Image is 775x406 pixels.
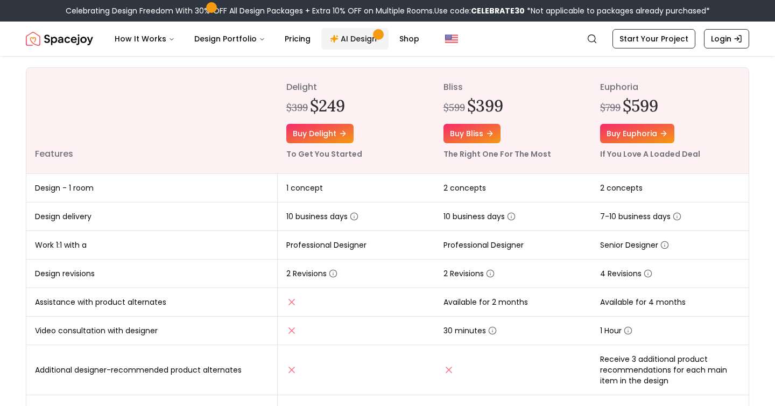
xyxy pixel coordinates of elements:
nav: Main [106,28,428,50]
img: Spacejoy Logo [26,28,93,50]
span: 1 concept [286,183,323,193]
a: Login [704,29,749,48]
td: Design revisions [26,260,278,288]
span: 10 business days [286,211,358,222]
span: *Not applicable to packages already purchased* [525,5,710,16]
td: Additional designer-recommended product alternates [26,345,278,395]
span: 2 concepts [443,183,486,193]
a: Pricing [276,28,319,50]
span: Use code: [434,5,525,16]
td: Design delivery [26,202,278,231]
img: United States [445,32,458,45]
td: Available for 2 months [435,288,592,317]
a: AI Design [321,28,389,50]
p: euphoria [600,81,740,94]
div: Celebrating Design Freedom With 30% OFF All Design Packages + Extra 10% OFF on Multiple Rooms. [66,5,710,16]
span: 4 Revisions [600,268,652,279]
span: 2 Revisions [286,268,337,279]
span: 2 concepts [600,183,643,193]
th: Features [26,68,278,174]
h2: $249 [310,96,345,115]
td: Design - 1 room [26,174,278,202]
button: Design Portfolio [186,28,274,50]
span: Professional Designer [286,240,367,250]
a: Shop [391,28,428,50]
a: Buy bliss [443,124,501,143]
td: Work 1:1 with a [26,231,278,260]
td: Receive 3 additional product recommendations for each main item in the design [591,345,749,395]
a: Spacejoy [26,28,93,50]
a: Buy euphoria [600,124,674,143]
small: To Get You Started [286,149,362,159]
span: 30 minutes [443,325,497,336]
h2: $599 [623,96,658,115]
span: 2 Revisions [443,268,495,279]
td: Video consultation with designer [26,317,278,345]
td: Assistance with product alternates [26,288,278,317]
td: Available for 4 months [591,288,749,317]
span: Senior Designer [600,240,669,250]
a: Start Your Project [612,29,695,48]
nav: Global [26,22,749,56]
p: bliss [443,81,583,94]
small: The Right One For The Most [443,149,551,159]
b: CELEBRATE30 [471,5,525,16]
div: $399 [286,100,308,115]
button: How It Works [106,28,184,50]
h2: $399 [467,96,503,115]
a: Buy delight [286,124,354,143]
div: $799 [600,100,621,115]
p: delight [286,81,426,94]
span: 10 business days [443,211,516,222]
small: If You Love A Loaded Deal [600,149,700,159]
span: 7-10 business days [600,211,681,222]
div: $599 [443,100,465,115]
span: 1 Hour [600,325,632,336]
span: Professional Designer [443,240,524,250]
